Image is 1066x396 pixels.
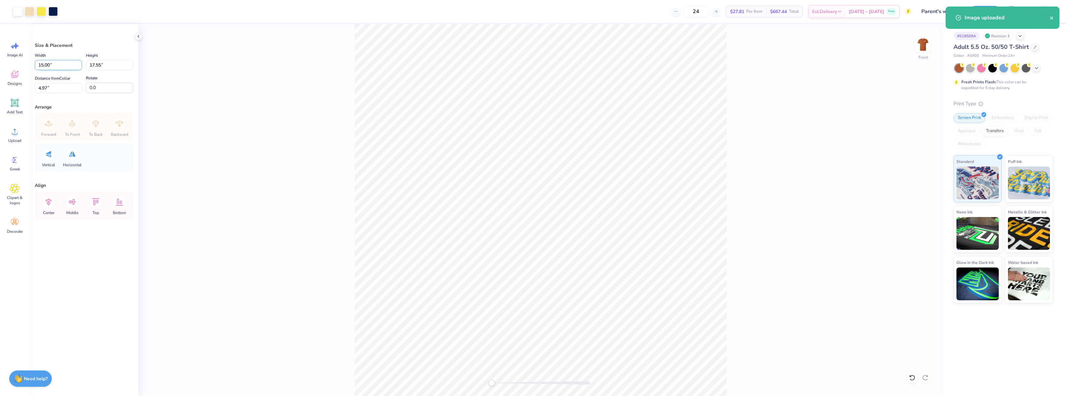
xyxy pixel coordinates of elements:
[1008,267,1050,300] img: Water based Ink
[953,53,964,59] span: Gildan
[683,6,709,17] input: – –
[812,8,837,15] span: Est. Delivery
[888,9,894,14] span: Free
[956,158,974,165] span: Standard
[63,162,82,168] span: Horizontal
[953,32,980,40] div: # 518509A
[4,195,26,206] span: Clipart & logos
[35,182,133,189] div: Align
[488,380,495,386] div: Accessibility label
[956,267,999,300] img: Glow in the Dark Ink
[92,210,99,215] span: Top
[982,53,1015,59] span: Minimum Order: 24 +
[10,167,20,172] span: Greek
[1008,158,1022,165] span: Puff Ink
[789,8,799,15] span: Total
[7,109,23,115] span: Add Text
[983,32,1013,40] div: Revision 3
[66,210,78,215] span: Middle
[987,113,1018,123] div: Embroidery
[730,8,744,15] span: $27.81
[7,229,23,234] span: Decorate
[1037,5,1050,18] img: Germaine Penalosa
[1008,217,1050,250] img: Metallic & Glitter Ink
[953,100,1053,108] div: Print Type
[746,8,762,15] span: Per Item
[956,167,999,199] img: Standard
[1025,5,1053,18] a: GP
[1008,259,1038,266] span: Water based Ink
[43,210,54,215] span: Center
[35,74,70,82] label: Distance from Collar
[35,104,133,110] div: Arrange
[918,54,928,60] div: Front
[953,113,985,123] div: Screen Print
[1010,126,1028,136] div: Vinyl
[1050,14,1054,22] button: close
[967,53,979,59] span: # G800
[8,81,22,86] span: Designs
[961,79,1042,91] div: This color can be expedited for 5 day delivery.
[35,51,46,59] label: Width
[35,42,133,49] div: Size & Placement
[1008,167,1050,199] img: Puff Ink
[916,38,930,51] img: Front
[7,52,23,58] span: Image AI
[956,217,999,250] img: Neon Ink
[849,8,884,15] span: [DATE] - [DATE]
[8,138,21,143] span: Upload
[113,210,126,215] span: Bottom
[24,376,48,382] strong: Need help?
[86,51,98,59] label: Height
[1030,126,1046,136] div: Foil
[953,43,1029,51] span: Adult 5.5 Oz. 50/50 T-Shirt
[956,208,973,215] span: Neon Ink
[1008,208,1047,215] span: Metallic & Glitter Ink
[965,14,1050,22] div: Image uploaded
[956,259,994,266] span: Glow in the Dark Ink
[1020,113,1052,123] div: Digital Print
[42,162,55,168] span: Vertical
[961,79,996,85] strong: Fresh Prints Flash:
[86,74,97,82] label: Rotate
[953,126,980,136] div: Applique
[982,126,1008,136] div: Transfers
[770,8,787,15] span: $667.44
[916,5,965,18] input: Untitled Design
[953,139,985,149] div: Rhinestones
